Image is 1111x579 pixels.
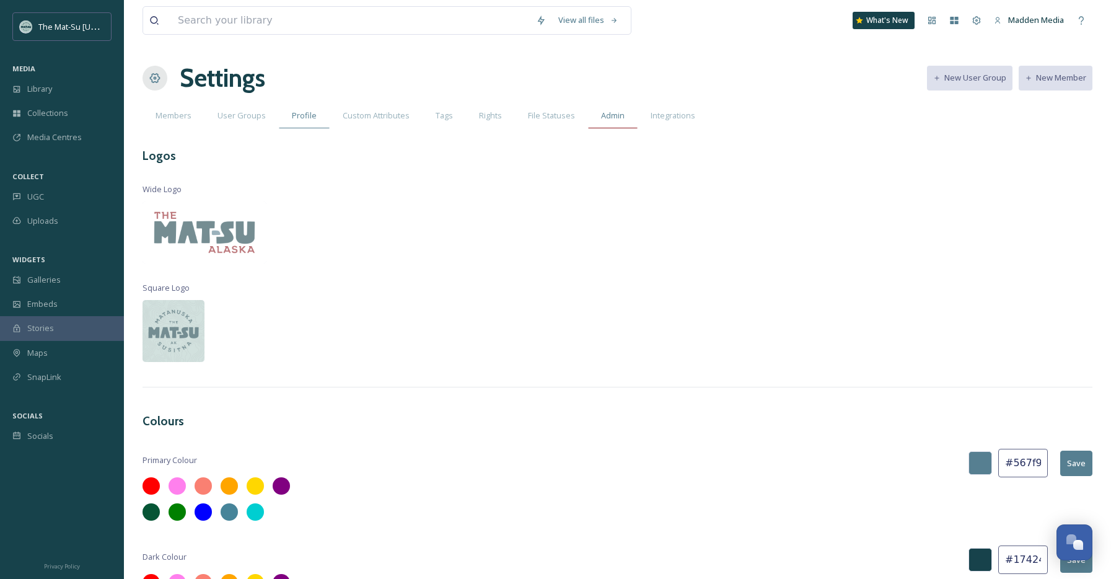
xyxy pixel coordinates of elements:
span: Socials [27,430,53,442]
div: #008000 [169,503,186,521]
div: #ff80ed [169,477,186,495]
div: #ff0000 [143,477,160,495]
h1: Settings [180,60,265,97]
span: File Statuses [528,110,575,122]
span: UGC [27,191,44,203]
span: User Groups [217,110,266,122]
button: New User Group [927,66,1012,90]
div: #fa8072 [195,477,212,495]
div: #0000ff [195,503,212,521]
span: Stories [27,322,54,334]
span: Library [27,83,52,95]
span: Privacy Policy [44,562,80,570]
h3: Colours [143,412,1092,430]
span: Tags [436,110,453,122]
span: SOCIALS [12,411,43,420]
a: View all files [552,8,625,32]
button: Save [1060,547,1092,573]
span: SnapLink [27,371,61,383]
span: Rights [479,110,502,122]
img: Logo.jpg [143,201,266,263]
div: #ffd700 [247,477,264,495]
a: What's New [853,12,915,29]
div: #468499 [221,503,238,521]
span: Uploads [27,215,58,227]
img: Social_thumbnail.png [20,20,32,33]
a: Madden Media [988,8,1070,32]
span: Dark Colour [143,551,187,563]
span: COLLECT [12,172,44,181]
span: The Mat-Su [US_STATE] [38,20,125,32]
span: Admin [601,110,625,122]
span: Members [156,110,191,122]
div: #ffffff [273,503,290,521]
div: #065535 [143,503,160,521]
a: Privacy Policy [44,558,80,573]
span: Media Centres [27,131,82,143]
img: Social_thumbnail.png [143,300,204,362]
span: Maps [27,347,48,359]
div: #ffa500 [221,477,238,495]
span: Custom Attributes [343,110,410,122]
span: WIDGETS [12,255,45,264]
span: Embeds [27,298,58,310]
span: Madden Media [1008,14,1064,25]
button: Save [1060,451,1092,476]
span: Collections [27,107,68,119]
span: Primary Colour [143,454,197,466]
div: #00ced1 [247,503,264,521]
input: Search your library [172,7,530,34]
span: Square Logo [143,282,190,294]
button: Open Chat [1056,524,1092,560]
span: Wide Logo [143,183,182,195]
span: MEDIA [12,64,35,73]
h3: Logos [143,147,1092,165]
span: Galleries [27,274,61,286]
span: Integrations [651,110,695,122]
div: #800080 [273,477,290,495]
button: New Member [1019,66,1092,90]
span: Profile [292,110,317,122]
